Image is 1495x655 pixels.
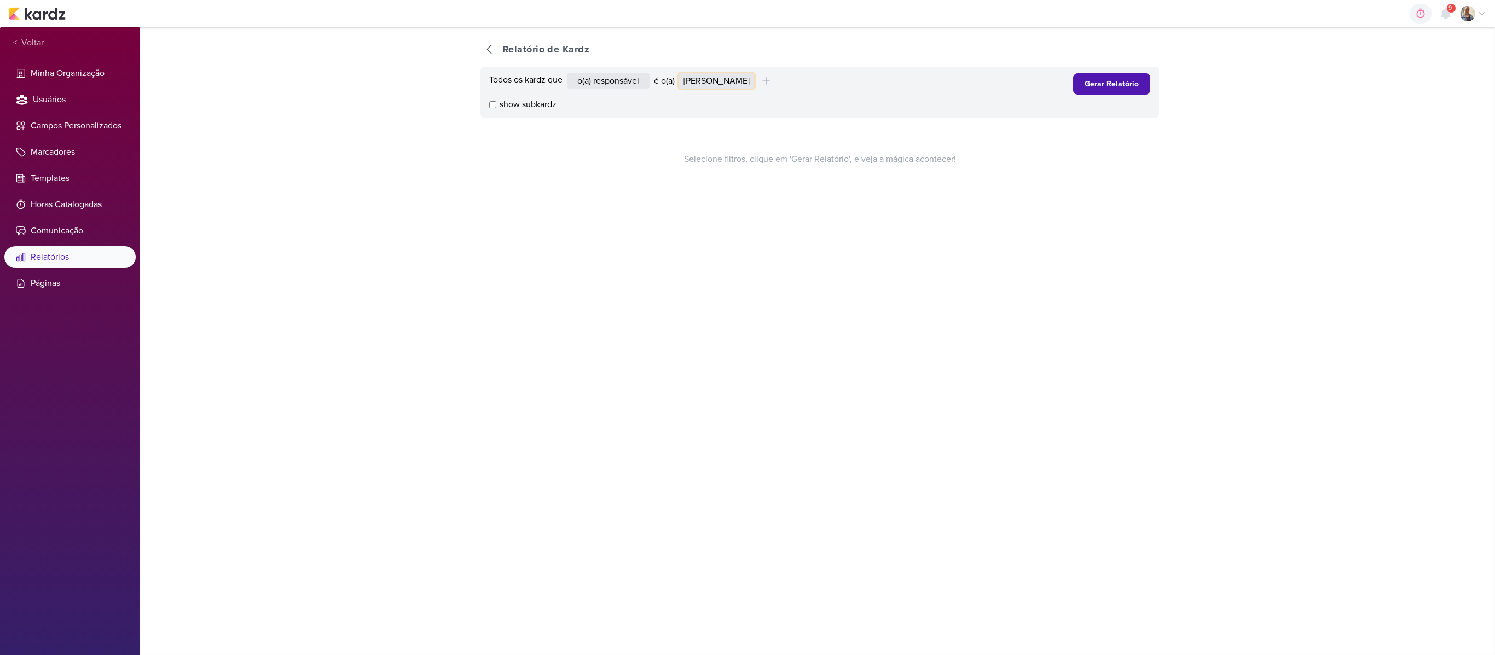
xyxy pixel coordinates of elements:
[4,89,136,110] li: Usuários
[489,101,496,108] input: show subkardz
[4,220,136,242] li: Comunicação
[500,98,557,111] span: show subkardz
[4,246,136,268] li: Relatórios
[4,194,136,215] li: Horas Catalogadas
[4,167,136,189] li: Templates
[1073,73,1150,95] button: Gerar Relatório
[4,62,136,84] li: Minha Organização
[489,73,563,89] div: Todos os kardz que
[502,42,589,57] div: Relatório de Kardz
[654,74,675,87] div: é o(a)
[9,7,66,20] img: kardz.app
[17,36,44,49] span: Voltar
[1448,4,1455,13] span: 9+
[4,141,136,163] li: Marcadores
[1460,6,1475,21] img: Iara Santos
[684,153,956,166] span: Selecione filtros, clique em 'Gerar Relatório', e veja a mágica acontecer!
[4,115,136,137] li: Campos Personalizados
[13,37,17,49] span: <
[4,272,136,294] li: Páginas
